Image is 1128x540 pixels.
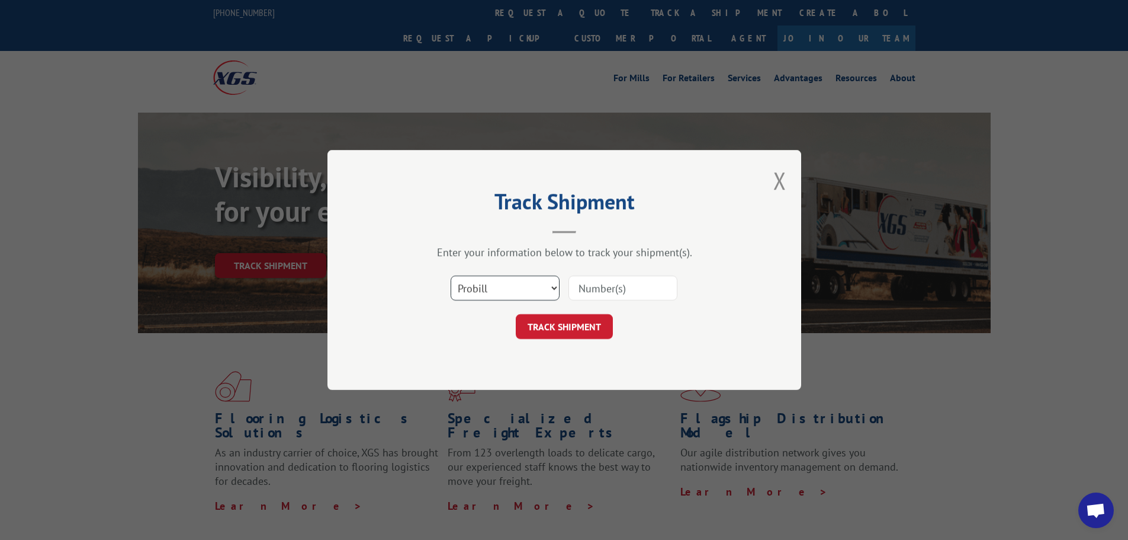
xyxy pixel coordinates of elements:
button: TRACK SHIPMENT [516,314,613,339]
div: Open chat [1078,493,1114,528]
h2: Track Shipment [387,193,742,216]
button: Close modal [773,165,786,196]
div: Enter your information below to track your shipment(s). [387,245,742,259]
input: Number(s) [568,276,677,301]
